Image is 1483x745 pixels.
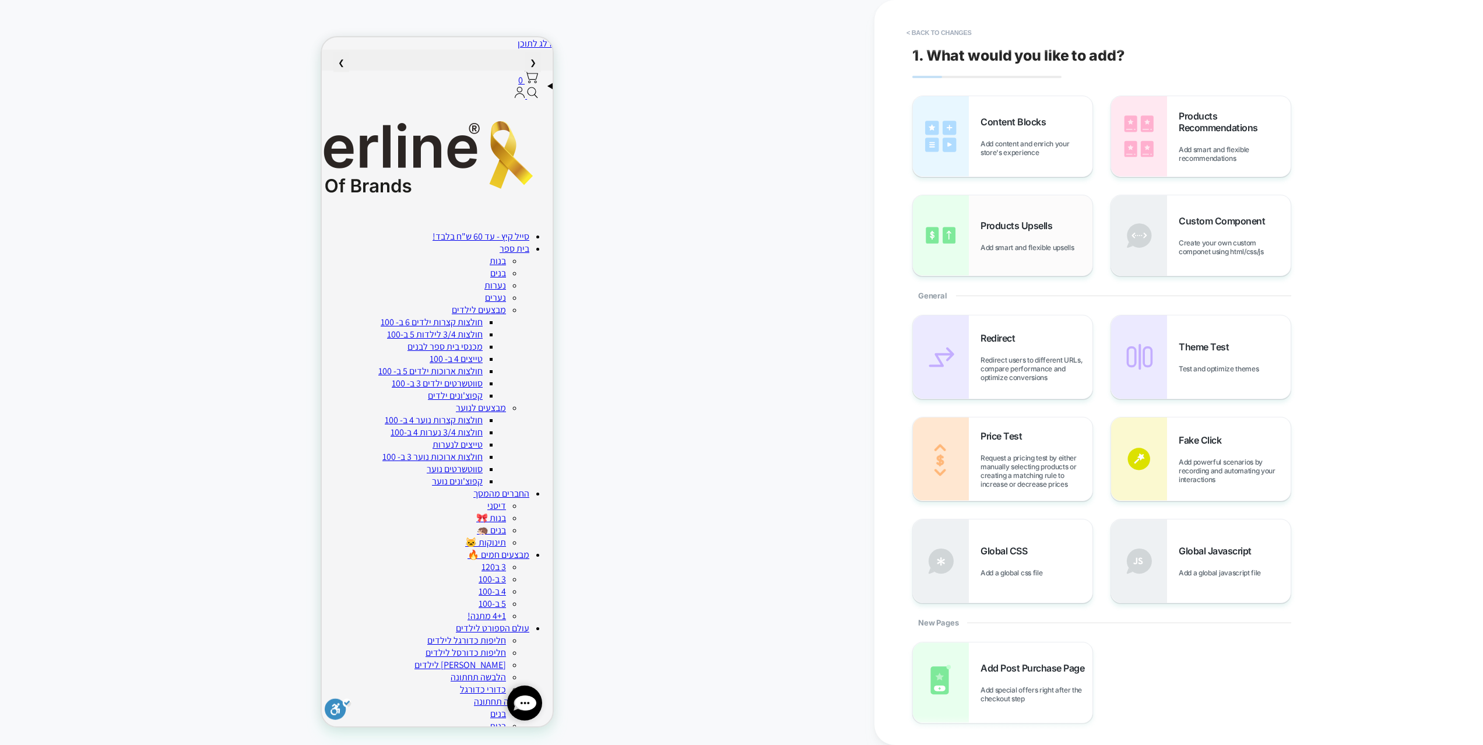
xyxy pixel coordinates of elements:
span: Add special offers right after the checkout step [981,686,1092,703]
a: 5 ב-100 [157,560,184,572]
a: טייצים 4 ב- 100 [108,315,161,328]
a: קפוצ'ונים נוער [110,438,161,450]
a: חולצות 3/4 לילדות 5 ב-100 [65,291,161,303]
a: החברים מהמסך [152,450,208,462]
span: Content Blocks [981,116,1052,128]
span: 0 [196,37,201,49]
span: Create your own custom componet using html/css/js [1179,238,1291,256]
span: Global CSS [981,545,1033,557]
span: Add content and enrich your store's experience [981,139,1092,157]
span: Products Upsells [981,220,1058,231]
span: Request a pricing test by either manually selecting products or creating a matching rule to incre... [981,454,1092,489]
a: נערות [163,242,184,254]
div: General [912,276,1291,315]
a: עולם הספורט לילדים [134,585,208,597]
a: סווטשרטים ילדים 3 ב- 100 [70,340,161,352]
a: סווטשרטים נוער [105,426,161,438]
span: Redirect users to different URLs, compare performance and optimize conversions [981,356,1092,382]
span: Products Recommendations [1179,110,1291,133]
span: Add Post Purchase Page [981,662,1090,674]
a: חולצות ארוכות נוער 3 ב- 100 [61,413,161,426]
a: חולצות קצרות נוער 4 ב- 100 [63,377,161,389]
a: קפוצ'ונים ילדים [106,352,161,364]
a: מבצעים לנוער [134,364,184,377]
button: סרגל נגישות [3,659,30,690]
span: Add a global css file [981,568,1048,577]
a: כדורי כדורגל [138,646,184,658]
span: Test and optimize themes [1179,364,1264,373]
a: 4 ב-100 [157,548,184,560]
a: חולצות קצרות ילדים 6 ב- 100 [59,279,161,291]
span: Redirect [981,332,1021,344]
a: הלבשה תחתונה [129,634,184,646]
span: Add smart and flexible recommendations [1179,145,1291,163]
a: בנים 🦔 [155,487,184,499]
span: Add a global javascript file [1179,568,1267,577]
a: חליפות כדורגל לילדים [106,597,184,609]
a: 0 [192,33,216,49]
a: 3 ב-100 [157,536,184,548]
a: בנות 🎀 [154,475,184,487]
button: צ'אט [185,648,220,683]
button: < Back to changes [901,23,978,42]
a: 4+1 מתנה! [146,572,184,585]
a: סייל קיץ - עד 60 ש"ח בלבד! [111,193,208,205]
a: [PERSON_NAME] לילדים [93,621,184,634]
a: טייצים לנערות [111,401,161,413]
a: חולצות ארוכות ילדים 5 ב- 100 [57,328,161,340]
a: מכנסי בית ספר לבנים [86,303,161,315]
a: בנים [168,670,184,683]
a: מבצעים לילדים [130,266,184,279]
a: 3 ב120 [160,523,184,536]
span: Add smart and flexible upsells [981,243,1080,252]
a: נערים [163,254,184,266]
a: בנים [168,230,184,242]
a: בנות [168,683,184,695]
button: ❯ [12,15,27,34]
a: בנות [168,217,184,230]
span: Fake Click [1179,434,1227,446]
button: ❮ [203,15,219,34]
a: חולצות 3/4 נערות 4 ב-100 [69,389,161,401]
a: הלבשה תחתונה [152,658,208,670]
a: דיסני [166,462,184,475]
a: תינוקות 🐱 [143,499,184,511]
a: מבצעים חמים 🔥 [146,511,208,523]
a: בית ספר [178,205,208,217]
div: New Pages [912,603,1291,642]
span: Price Test [981,430,1028,442]
span: Add powerful scenarios by recording and automating your interactions [1179,458,1291,484]
span: 1. What would you like to add? [912,47,1124,64]
span: Global Javascript [1179,545,1257,557]
span: Theme Test [1179,341,1235,353]
span: Custom Component [1179,215,1271,227]
a: חליפות כדורסל לילדים [104,609,184,621]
